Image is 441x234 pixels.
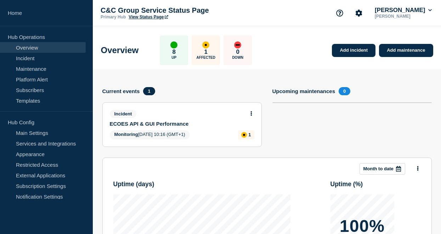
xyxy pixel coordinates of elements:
h4: Upcoming maintenances [272,88,335,94]
a: ECOES API & GUI Performance [110,121,245,127]
button: [PERSON_NAME] [373,7,433,14]
a: Add maintenance [379,44,433,57]
p: [PERSON_NAME] [373,14,433,19]
div: affected [241,132,247,138]
p: Affected [197,56,215,59]
h4: Current events [102,88,140,94]
p: Primary Hub [101,15,126,19]
p: 1 [204,48,208,56]
a: View Status Page [129,15,168,19]
p: 0 [236,48,239,56]
span: Monitoring [114,132,138,137]
p: 8 [173,48,176,56]
div: affected [202,41,209,48]
span: 1 [143,87,155,95]
h1: Overview [101,45,139,55]
p: C&C Group Service Status Page [101,6,242,15]
span: Incident [110,110,137,118]
button: Account settings [351,6,366,21]
div: up [170,41,177,48]
div: down [234,41,241,48]
a: Add incident [332,44,375,57]
span: [DATE] 10:16 (GMT+1) [110,130,190,139]
button: Month to date [360,163,405,175]
p: Up [171,56,176,59]
p: Down [232,56,243,59]
span: 0 [339,87,350,95]
button: Support [332,6,347,21]
p: 1 [248,132,251,137]
h3: Uptime ( days ) [113,181,154,188]
p: Month to date [363,166,394,171]
h3: Uptime ( % ) [330,181,363,188]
